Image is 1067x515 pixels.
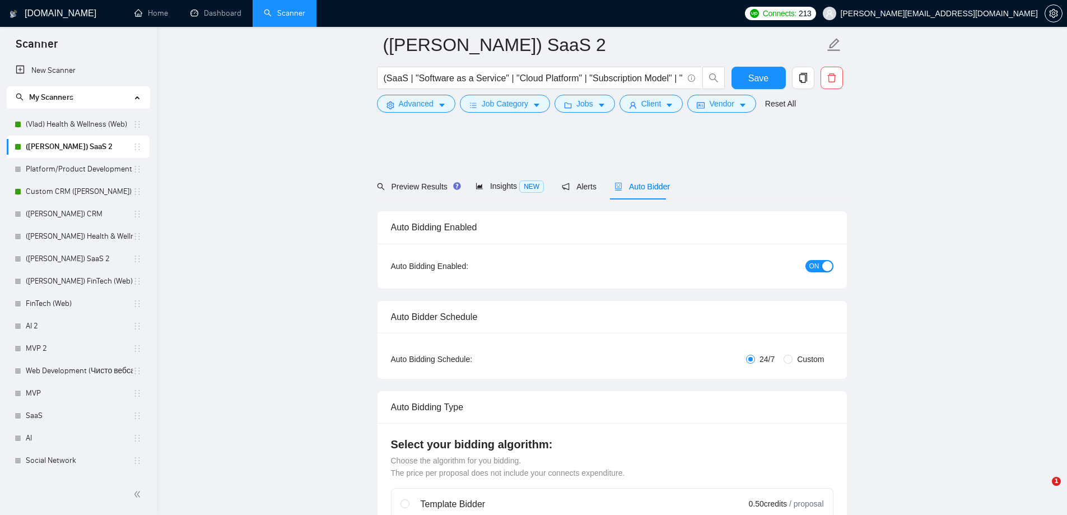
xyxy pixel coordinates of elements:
span: holder [133,277,142,286]
span: search [377,183,385,191]
li: (Tanya) FinTech (Web) [7,270,150,293]
span: edit [827,38,841,52]
img: upwork-logo.png [750,9,759,18]
a: Social Network [26,449,133,472]
span: caret-down [533,101,541,109]
span: copy [793,73,814,83]
li: New Scanner [7,59,150,82]
li: (Vlad) Health & Wellness (Web) [7,113,150,136]
span: setting [1045,9,1062,18]
div: Auto Bidder Schedule [391,301,833,333]
button: userClientcaret-down [619,95,683,113]
a: (Vlad) Health & Wellness (Web) [26,113,133,136]
a: homeHome [134,8,168,18]
span: Save [748,71,768,85]
a: FinTech (Web) [26,293,133,315]
button: barsJob Categorycaret-down [460,95,550,113]
button: search [702,67,725,89]
span: caret-down [665,101,673,109]
span: bars [469,101,477,109]
span: caret-down [598,101,605,109]
span: holder [133,187,142,196]
span: My Scanners [16,92,73,102]
span: holder [133,411,142,420]
a: ([PERSON_NAME]) SaaS 2 [26,248,133,270]
a: Reset All [765,98,796,110]
span: Scanner [7,36,67,59]
span: holder [133,254,142,263]
li: Fullstack [7,472,150,494]
span: notification [562,183,570,191]
li: Custom CRM (Минус Слова) [7,180,150,203]
span: My Scanners [29,92,73,102]
a: Platform/Product Development (Чисто продкты) [26,158,133,180]
div: Auto Bidding Enabled [391,211,833,243]
input: Scanner name... [383,31,824,59]
span: Alerts [562,182,597,191]
div: Auto Bidding Schedule: [391,353,538,365]
a: AI [26,427,133,449]
a: ([PERSON_NAME]) CRM [26,203,133,225]
li: Web Development (Чисто вебсайты) [7,360,150,382]
span: Vendor [709,98,734,110]
li: SaaS [7,405,150,427]
span: NEW [519,180,544,193]
span: holder [133,322,142,331]
button: folderJobscaret-down [555,95,615,113]
span: / proposal [789,498,823,509]
li: MVP 2 [7,337,150,360]
a: Custom CRM ([PERSON_NAME]) [26,180,133,203]
a: SaaS [26,405,133,427]
span: ON [809,260,819,272]
span: holder [133,344,142,353]
a: searchScanner [264,8,305,18]
span: Insights [476,182,544,191]
span: Auto Bidder [614,182,670,191]
div: Template Bidder [421,498,681,511]
li: (Vlad) CRM [7,203,150,225]
a: MVP [26,382,133,405]
button: setting [1045,4,1063,22]
div: Tooltip anchor [452,181,462,191]
span: holder [133,232,142,241]
span: search [703,73,724,83]
span: caret-down [438,101,446,109]
span: holder [133,366,142,375]
a: Web Development (Чисто вебсайты) [26,360,133,382]
span: Client [641,98,661,110]
a: AI 2 [26,315,133,337]
li: (Vlad) SaaS 2 [7,136,150,158]
span: user [826,10,833,17]
li: Social Network [7,449,150,472]
span: Job Category [482,98,528,110]
a: MVP 2 [26,337,133,360]
span: Advanced [399,98,434,110]
span: 0.50 credits [749,498,787,510]
a: setting [1045,9,1063,18]
li: AI [7,427,150,449]
span: double-left [133,489,145,500]
li: Platform/Product Development (Чисто продкты) [7,158,150,180]
span: 213 [799,7,811,20]
span: setting [386,101,394,109]
iframe: Intercom live chat [1029,477,1056,504]
span: holder [133,389,142,398]
span: Connects: [763,7,796,20]
button: copy [792,67,814,89]
span: holder [133,120,142,129]
span: holder [133,165,142,174]
span: idcard [697,101,705,109]
div: Auto Bidding Enabled: [391,260,538,272]
span: 24/7 [755,353,779,365]
li: AI 2 [7,315,150,337]
span: caret-down [739,101,747,109]
span: robot [614,183,622,191]
span: folder [564,101,572,109]
span: holder [133,434,142,443]
span: delete [821,73,842,83]
span: holder [133,142,142,151]
li: MVP [7,382,150,405]
span: info-circle [688,75,695,82]
span: holder [133,210,142,219]
button: settingAdvancedcaret-down [377,95,455,113]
